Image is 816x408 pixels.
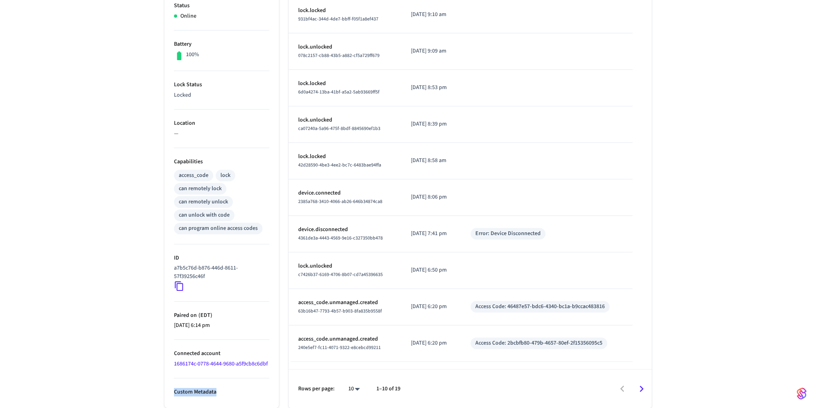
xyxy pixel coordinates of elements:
[174,2,269,10] p: Status
[174,119,269,128] p: Location
[298,262,392,270] p: lock.unlocked
[174,360,268,368] a: 1686174c-0778-4644-9680-a5f9cb8c6dbf
[411,10,452,19] p: [DATE] 9:10 am
[298,52,380,59] span: 078c2157-cb88-43b5-a882-cf5a729ff679
[376,385,400,393] p: 1–10 of 19
[180,12,196,20] p: Online
[411,156,452,165] p: [DATE] 8:58 am
[411,229,452,238] p: [DATE] 7:41 pm
[179,171,208,180] div: access_code
[298,16,378,22] span: 931bf4ac-344d-4de7-bbff-f05f1a8ef437
[411,302,452,311] p: [DATE] 6:20 pm
[174,91,269,99] p: Locked
[411,83,452,92] p: [DATE] 8:53 pm
[174,158,269,166] p: Capabilities
[298,385,335,393] p: Rows per page:
[298,6,392,15] p: lock.locked
[298,225,392,234] p: device.disconnected
[298,162,381,168] span: 42d28590-4be3-4ee2-bc7c-6483bae94ffa
[475,229,541,238] div: Error: Device Disconnected
[411,47,452,55] p: [DATE] 9:09 am
[298,235,383,242] span: 4361de3a-4443-4569-9e16-c327350bb478
[298,335,392,343] p: access_code.unmanaged.created
[797,387,806,400] img: SeamLogoGradient.69752ec5.svg
[298,79,392,88] p: lock.locked
[174,81,269,89] p: Lock Status
[174,254,269,262] p: ID
[475,339,602,347] div: Access Code: 2bcbfb80-479b-4657-80ef-2f15356095c5
[174,311,269,320] p: Paired on
[411,193,452,201] p: [DATE] 8:06 pm
[344,383,364,395] div: 10
[174,349,269,358] p: Connected account
[298,271,383,278] span: c7426b37-6169-4706-8b07-cd7a45396635
[197,311,212,319] span: ( EDT )
[174,40,269,49] p: Battery
[298,152,392,161] p: lock.locked
[220,171,230,180] div: lock
[174,130,269,138] p: —
[186,51,199,59] p: 100%
[298,198,382,205] span: 2385a768-3410-4066-ab26-646b34874ca8
[298,125,380,132] span: ca07240a-5a96-475f-8bdf-8845690ef1b3
[632,380,651,398] button: Go to next page
[298,89,380,95] span: 6d0a4274-13ba-41bf-a5a2-5ab93669ff5f
[179,224,258,233] div: can program online access codes
[298,116,392,124] p: lock.unlocked
[179,185,222,193] div: can remotely lock
[174,264,266,281] p: a7b5c76d-b876-446d-8611-57f39256c46f
[298,308,382,315] span: 63b16b47-7793-4b57-b903-8fa835b9558f
[174,388,269,396] p: Custom Metadata
[298,189,392,197] p: device.connected
[179,198,228,206] div: can remotely unlock
[411,120,452,128] p: [DATE] 8:39 pm
[298,43,392,51] p: lock.unlocked
[179,211,230,219] div: can unlock with code
[475,302,605,311] div: Access Code: 46487e57-bdc6-4340-bc1a-b9ccac483816
[298,298,392,307] p: access_code.unmanaged.created
[298,344,381,351] span: 240e5ef7-fc11-4071-9322-e8cebcd99211
[411,266,452,274] p: [DATE] 6:50 pm
[411,339,452,347] p: [DATE] 6:20 pm
[174,321,269,330] p: [DATE] 6:14 pm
